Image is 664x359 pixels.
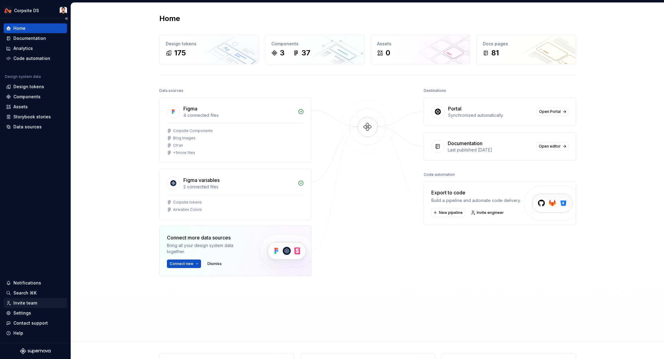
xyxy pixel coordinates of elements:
[159,14,180,23] h2: Home
[13,94,41,100] div: Components
[205,260,224,268] button: Dismiss
[13,300,37,306] div: Invite team
[60,7,67,14] img: Ch'an
[4,23,67,33] a: Home
[13,330,23,336] div: Help
[4,308,67,318] a: Settings
[173,150,195,155] div: + 1 more files
[4,82,67,92] a: Design tokens
[13,45,33,51] div: Analytics
[302,48,310,58] div: 37
[4,288,67,298] button: Search ⌘K
[13,280,41,286] div: Notifications
[377,41,464,47] div: Assets
[183,176,220,184] div: Figma variables
[386,48,390,58] div: 0
[4,318,67,328] button: Contact support
[4,122,67,132] a: Data sources
[13,124,42,130] div: Data sources
[167,242,249,255] div: Bring all your design system data together.
[280,48,284,58] div: 3
[166,41,253,47] div: Design tokens
[159,97,312,163] a: Figma4 connected filesCorpsite ComponentsBlog ImagesCh'an+1more files
[183,112,294,118] div: 4 connected files
[4,33,67,43] a: Documentation
[62,14,71,23] button: Collapse sidebar
[4,92,67,102] a: Components
[483,41,570,47] div: Docs pages
[469,208,507,217] a: Invite engineer
[159,34,259,64] a: Design tokens175
[491,48,499,58] div: 81
[13,104,28,110] div: Assets
[183,105,197,112] div: Figma
[4,112,67,122] a: Storybook stories
[4,54,67,63] a: Code automation
[431,189,521,196] div: Export to code
[5,74,41,79] div: Design system data
[431,197,521,204] div: Build a pipeline and automate code delivery.
[4,7,12,14] img: 0733df7c-e17f-4421-95a9-ced236ef1ff0.png
[167,260,201,268] button: Connect new
[536,107,568,116] a: Open Portal
[4,278,67,288] button: Notifications
[14,8,39,14] div: Corpsite DS
[476,34,576,64] a: Docs pages81
[174,48,186,58] div: 175
[173,207,202,212] div: Airwallex Colors
[536,142,568,151] a: Open editor
[173,128,213,133] div: Corpsite Components
[448,105,461,112] div: Portal
[13,35,46,41] div: Documentation
[539,144,561,149] span: Open editor
[448,140,482,147] div: Documentation
[4,298,67,308] a: Invite team
[4,44,67,53] a: Analytics
[448,147,532,153] div: Last published [DATE]
[183,184,294,190] div: 2 connected files
[170,261,193,266] span: Connect new
[13,114,51,120] div: Storybook stories
[13,320,48,326] div: Contact support
[13,290,37,296] div: Search ⌘K
[20,348,51,354] svg: Supernova Logo
[265,34,365,64] a: Components337
[477,210,504,215] span: Invite engineer
[424,86,446,95] div: Destinations
[173,143,183,148] div: Ch'an
[159,169,312,220] a: Figma variables2 connected filesCorpsite tokensAirwallex Colors
[4,328,67,338] button: Help
[13,25,26,31] div: Home
[13,84,44,90] div: Design tokens
[431,208,465,217] button: New pipeline
[167,234,249,241] div: Connect more data sources
[539,109,561,114] span: Open Portal
[271,41,358,47] div: Components
[371,34,470,64] a: Assets0
[159,86,183,95] div: Data sources
[13,310,31,316] div: Settings
[173,200,202,205] div: Corpsite tokens
[13,55,50,61] div: Code automation
[424,170,455,179] div: Code automation
[1,4,69,17] button: Corpsite DSCh'an
[448,112,533,118] div: Synchronized automatically
[207,261,222,266] span: Dismiss
[4,102,67,112] a: Assets
[173,136,196,141] div: Blog Images
[439,210,463,215] span: New pipeline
